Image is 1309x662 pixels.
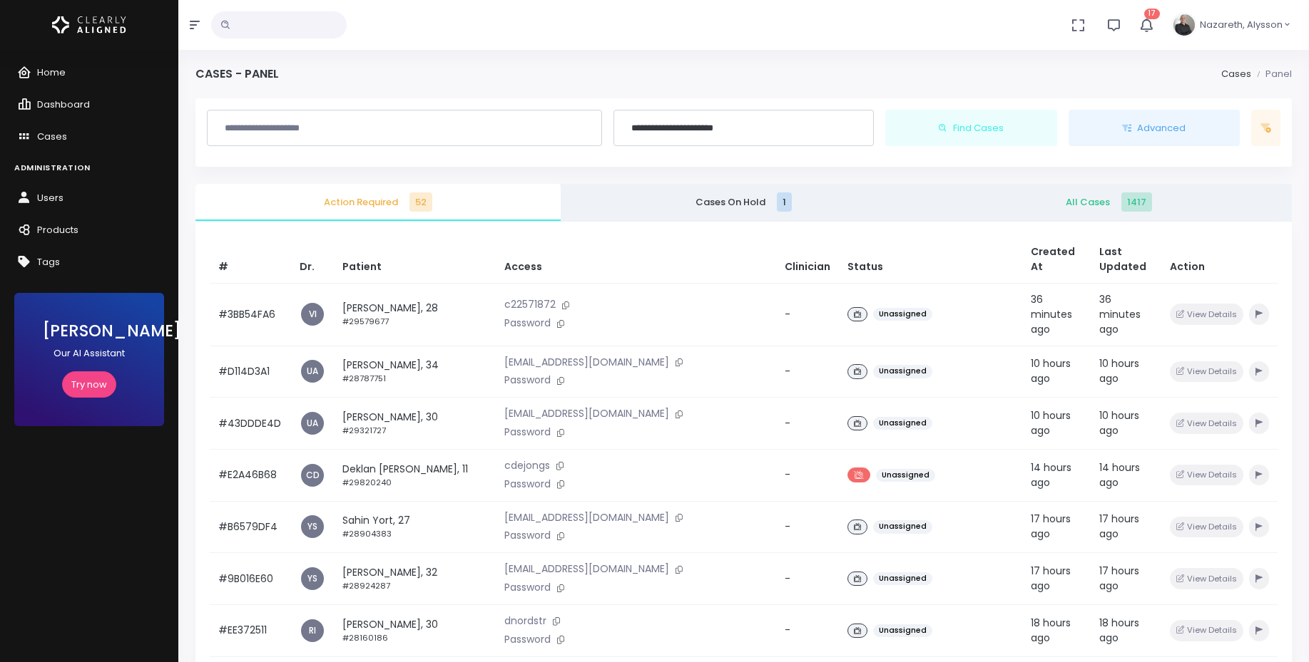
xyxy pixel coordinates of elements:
td: - [776,605,839,657]
td: [PERSON_NAME], 34 [334,346,496,398]
p: [EMAIL_ADDRESS][DOMAIN_NAME] [504,510,768,526]
th: Action [1161,236,1278,284]
span: 17 [1144,9,1160,19]
p: cdejongs [504,458,768,474]
span: Unassigned [873,365,932,378]
span: Action Required [207,195,549,210]
span: Dashboard [37,98,90,111]
td: - [776,398,839,450]
p: [EMAIL_ADDRESS][DOMAIN_NAME] [504,406,768,422]
small: #28904383 [342,528,392,539]
span: 18 hours ago [1031,616,1071,645]
span: Users [37,191,63,205]
span: 14 hours ago [1099,460,1140,490]
h3: [PERSON_NAME] [43,321,136,341]
th: Status [839,236,1022,284]
th: Last Updated [1091,236,1161,284]
p: Password [504,425,768,440]
span: Unassigned [873,308,932,321]
td: #B6579DF4 [210,501,291,553]
button: View Details [1170,361,1243,382]
td: #EE372511 [210,605,291,657]
span: All Cases [938,195,1280,210]
td: [PERSON_NAME], 28 [334,283,496,346]
li: Panel [1251,67,1292,81]
a: UA [301,412,324,435]
a: YS [301,567,324,590]
th: Dr. [291,236,334,284]
span: 36 minutes ago [1099,292,1141,336]
small: #28787751 [342,373,386,384]
span: 1 [777,192,792,212]
span: 18 hours ago [1099,616,1139,645]
span: 10 hours ago [1099,408,1139,438]
img: Logo Horizontal [52,10,126,40]
span: CD [301,464,324,487]
button: View Details [1170,304,1243,324]
span: Products [37,223,78,237]
td: #E2A46B68 [210,449,291,501]
small: #28924287 [342,580,390,591]
small: #28160186 [342,632,388,643]
td: - [776,449,839,501]
button: View Details [1170,413,1243,433]
button: View Details [1170,465,1243,485]
td: #9B016E60 [210,553,291,605]
button: View Details [1170,568,1243,589]
img: Header Avatar [1171,12,1197,38]
td: Sahin Yort, 27 [334,501,496,553]
small: #29321727 [342,425,386,436]
td: [PERSON_NAME], 30 [334,605,496,657]
span: 17 hours ago [1031,512,1071,541]
p: Password [504,316,768,331]
span: 10 hours ago [1031,356,1071,386]
span: Unassigned [873,624,932,638]
a: RI [301,619,324,642]
span: Tags [37,255,60,269]
span: 10 hours ago [1099,356,1139,386]
a: Cases [1221,67,1251,81]
td: - [776,553,839,605]
span: Unassigned [876,469,935,482]
td: [PERSON_NAME], 32 [334,553,496,605]
span: 14 hours ago [1031,460,1071,490]
p: Password [504,580,768,596]
button: Find Cases [885,110,1057,147]
span: Unassigned [873,520,932,534]
span: Cases [37,130,67,143]
a: UA [301,360,324,383]
p: [EMAIL_ADDRESS][DOMAIN_NAME] [504,355,768,371]
th: # [210,236,291,284]
td: - [776,283,839,346]
span: 1417 [1121,192,1152,212]
span: 17 hours ago [1099,564,1139,593]
p: Password [504,477,768,492]
button: View Details [1170,620,1243,641]
a: YS [301,515,324,538]
p: [EMAIL_ADDRESS][DOMAIN_NAME] [504,562,768,577]
span: Unassigned [873,572,932,586]
button: View Details [1170,517,1243,537]
span: Home [37,66,66,79]
td: - [776,346,839,398]
span: Cases On Hold [572,195,915,210]
h4: Cases - Panel [195,67,279,81]
p: Our AI Assistant [43,346,136,361]
p: dnordstr [504,614,768,629]
td: Deklan [PERSON_NAME], 11 [334,449,496,501]
span: Nazareth, Alysson [1200,18,1283,32]
p: Password [504,632,768,648]
td: [PERSON_NAME], 30 [334,398,496,450]
a: Try now [62,371,116,398]
p: Password [504,528,768,544]
td: #3BB54FA6 [210,283,291,346]
span: 17 hours ago [1031,564,1071,593]
a: VI [301,303,324,326]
